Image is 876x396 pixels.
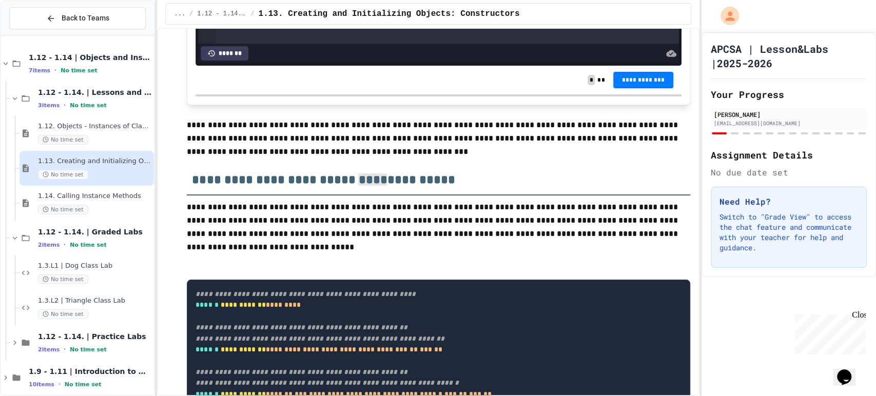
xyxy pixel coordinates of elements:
button: Back to Teams [9,7,146,29]
h3: Need Help? [719,195,858,208]
span: 2 items [38,346,60,353]
span: • [54,66,56,74]
span: No time set [38,170,88,180]
div: [EMAIL_ADDRESS][DOMAIN_NAME] [714,120,864,127]
h2: Assignment Details [711,148,867,162]
span: No time set [38,309,88,319]
div: My Account [710,4,742,28]
div: Chat with us now!Close [4,4,71,65]
span: • [64,101,66,109]
span: ... [174,10,185,18]
div: [PERSON_NAME] [714,110,864,119]
span: 10 items [29,381,54,388]
span: 1.12 - 1.14 | Objects and Instances of Classes [29,53,152,62]
span: No time set [70,102,107,109]
span: 1.3.L2 | Triangle Class Lab [38,296,152,305]
span: 2 items [38,242,60,248]
span: Back to Teams [62,13,109,24]
span: No time set [70,346,107,353]
span: 1.12. Objects - Instances of Classes [38,122,152,131]
span: 1.14. Calling Instance Methods [38,192,152,201]
span: • [59,380,61,388]
p: Switch to "Grade View" to access the chat feature and communicate with your teacher for help and ... [719,212,858,253]
span: / [250,10,254,18]
span: 1.12 - 1.14. | Practice Labs [38,332,152,341]
div: No due date set [711,166,867,179]
span: No time set [38,135,88,145]
span: • [64,241,66,249]
iframe: chat widget [833,355,866,386]
span: No time set [38,274,88,284]
span: • [64,345,66,353]
span: 1.9 - 1.11 | Introduction to Methods [29,367,152,376]
span: No time set [65,381,102,388]
span: 1.12 - 1.14. | Lessons and Notes [38,88,152,97]
h2: Your Progress [711,87,867,102]
h1: APCSA | Lesson&Labs |2025-2026 [711,42,867,70]
span: No time set [70,242,107,248]
iframe: chat widget [791,310,866,354]
span: 1.12 - 1.14. | Graded Labs [38,227,152,236]
span: No time set [38,205,88,214]
span: No time set [61,67,98,74]
span: 1.13. Creating and Initializing Objects: Constructors [258,8,519,20]
span: 7 items [29,67,50,74]
span: 3 items [38,102,60,109]
span: / [189,10,193,18]
span: 1.12 - 1.14. | Lessons and Notes [197,10,246,18]
span: 1.3.L1 | Dog Class Lab [38,262,152,270]
span: 1.13. Creating and Initializing Objects: Constructors [38,157,152,166]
